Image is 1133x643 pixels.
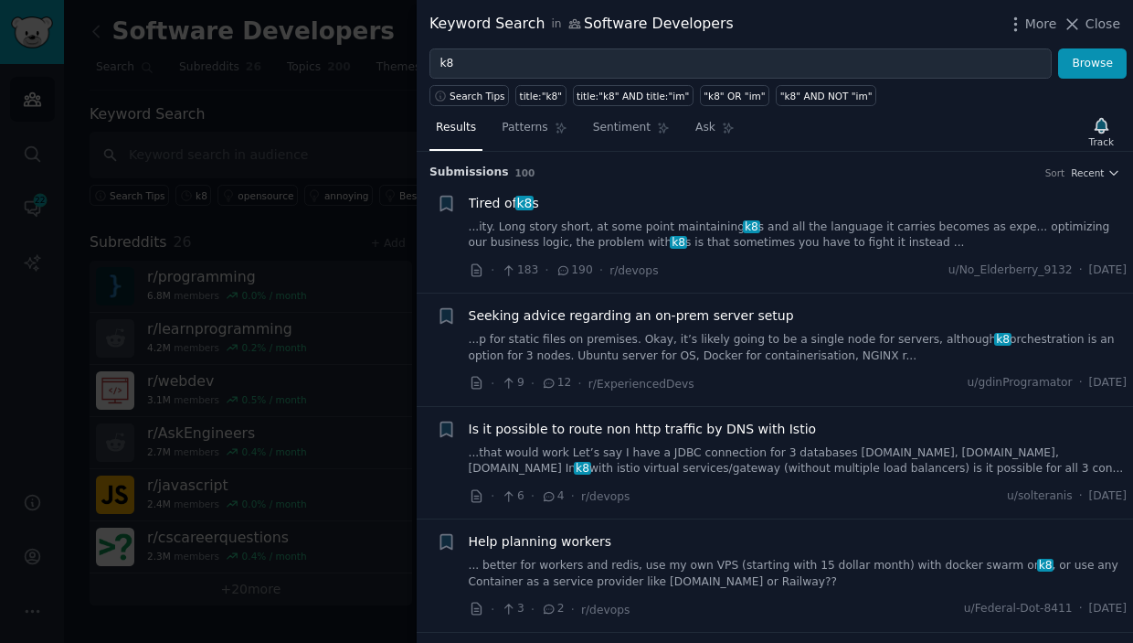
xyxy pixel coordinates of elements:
[1079,263,1083,279] span: ·
[469,220,1128,252] a: ...ity. Long story short, at some point maintainingk8s and all the language it carries becomes as...
[695,120,715,136] span: Ask
[1045,166,1065,179] div: Sort
[520,90,563,102] div: title:"k8"
[581,490,630,503] span: r/devops
[1089,601,1127,617] span: [DATE]
[556,263,593,279] span: 190
[429,113,482,151] a: Results
[515,85,566,106] a: title:"k8"
[994,333,1011,346] span: k8
[574,462,590,475] span: k8
[689,113,741,151] a: Ask
[968,375,1073,391] span: u/gdinProgramator
[469,420,817,439] a: Is it possible to route non http traffic by DNS with Istio
[469,194,539,213] a: Tired ofk8s
[964,601,1073,617] span: u/Federal-Dot-8411
[515,196,535,210] span: k8
[531,487,535,506] span: ·
[1083,113,1120,151] button: Track
[450,90,505,102] span: Search Tips
[429,13,734,36] div: Keyword Search Software Developers
[1079,488,1083,505] span: ·
[491,487,494,506] span: ·
[670,236,686,249] span: k8
[1089,135,1114,148] div: Track
[1071,166,1104,179] span: Recent
[1037,559,1054,572] span: k8
[501,263,538,279] span: 183
[541,601,564,617] span: 2
[531,600,535,619] span: ·
[743,220,759,233] span: k8
[1025,15,1057,34] span: More
[469,532,612,552] a: Help planning workers
[1007,488,1073,505] span: u/solteranis
[588,378,694,391] span: r/ExperiencedDevs
[1085,15,1120,34] span: Close
[1006,15,1057,34] button: More
[501,375,524,391] span: 9
[581,604,630,616] span: r/devops
[436,120,476,136] span: Results
[948,263,1073,279] span: u/No_Elderberry_9132
[1079,375,1083,391] span: ·
[429,165,509,181] span: Submission s
[469,306,794,326] a: Seeking advice regarding an on-prem server setup
[780,90,873,102] div: "k8" AND NOT "im"
[700,85,769,106] a: "k8" OR "im"
[704,90,765,102] div: "k8" OR "im"
[515,167,535,178] span: 100
[587,113,676,151] a: Sentiment
[573,85,694,106] a: title:"k8" AND title:"im"
[469,558,1128,590] a: ... better for workers and redis, use my own VPS (starting with 15 dollar month) with docker swar...
[577,90,689,102] div: title:"k8" AND title:"im"
[541,488,564,505] span: 4
[593,120,651,136] span: Sentiment
[599,261,603,280] span: ·
[571,600,575,619] span: ·
[545,261,548,280] span: ·
[1063,15,1120,34] button: Close
[1079,601,1083,617] span: ·
[1089,375,1127,391] span: [DATE]
[491,261,494,280] span: ·
[541,375,571,391] span: 12
[502,120,547,136] span: Patterns
[501,488,524,505] span: 6
[1089,263,1127,279] span: [DATE]
[469,445,1128,477] a: ...that would work Let’s say I have a JDBC connection for 3 databases [DOMAIN_NAME], [DOMAIN_NAME...
[501,601,524,617] span: 3
[1071,166,1120,179] button: Recent
[551,16,561,33] span: in
[577,374,581,393] span: ·
[609,264,658,277] span: r/devops
[531,374,535,393] span: ·
[469,332,1128,364] a: ...p for static files on premises. Okay, it’s likely going to be a single node for servers, altho...
[491,374,494,393] span: ·
[469,194,539,213] span: Tired of s
[429,85,509,106] button: Search Tips
[1089,488,1127,505] span: [DATE]
[571,487,575,506] span: ·
[776,85,876,106] a: "k8" AND NOT "im"
[491,600,494,619] span: ·
[429,48,1052,80] input: Try a keyword related to your business
[1058,48,1127,80] button: Browse
[495,113,573,151] a: Patterns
